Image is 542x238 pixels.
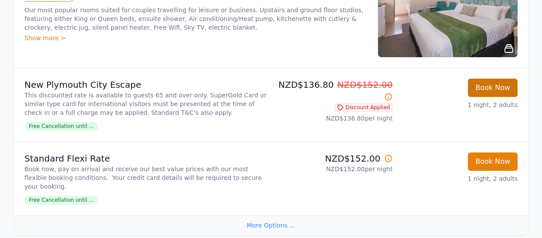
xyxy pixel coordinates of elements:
div: More Options ... [14,215,528,235]
p: Book now, pay on arrival and receive our best value prices with our most flexible booking conditi... [24,165,268,191]
span: NZD$152.00 [337,79,393,90]
div: Show more > [24,34,367,42]
span: Free Cancellation until ... [24,196,98,204]
p: NZD$152.00 [274,152,393,165]
span: Free Cancellation until ... [24,122,98,131]
p: 1 night, 2 adults [400,174,518,183]
button: Book Now [468,79,518,97]
p: This discounted rate is available to guests 65 and over only. SuperGold Card or similar type card... [24,91,268,117]
button: Book Now [468,152,518,171]
p: NZD$152.00 per night [274,165,393,173]
span: Discount Applied [334,103,393,112]
p: NZD$136.80 [274,79,393,103]
p: 1 night, 2 adults [400,100,518,109]
p: New Plymouth City Escape [24,79,268,91]
p: Standard Flexi Rate [24,152,268,165]
p: NZD$136.80 per night [274,114,393,123]
p: Our most popular rooms suited for couples travelling for leisure or business. Upstairs and ground... [24,6,367,32]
